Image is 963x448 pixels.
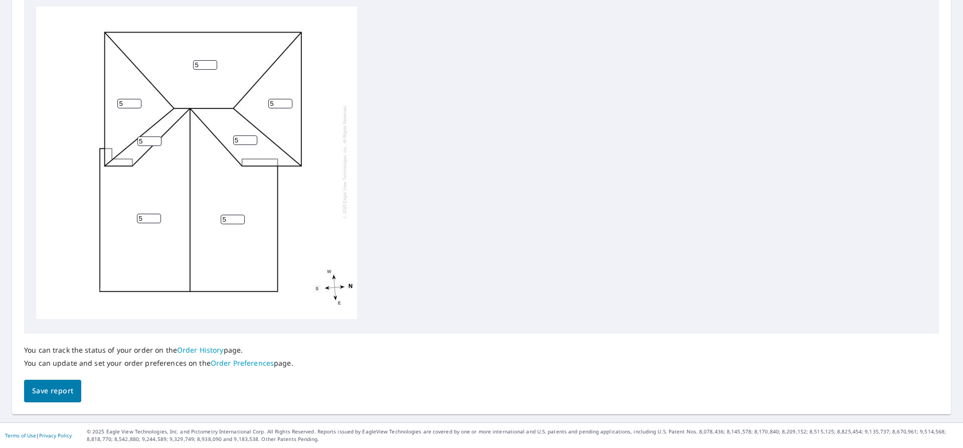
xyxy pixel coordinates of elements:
[5,432,36,439] a: Terms of Use
[24,380,81,402] button: Save report
[5,432,72,438] p: |
[177,345,224,355] a: Order History
[24,346,293,355] p: You can track the status of your order on the page.
[87,428,958,443] p: © 2025 Eagle View Technologies, Inc. and Pictometry International Corp. All Rights Reserved. Repo...
[24,359,293,368] p: You can update and set your order preferences on the page.
[39,432,72,439] a: Privacy Policy
[32,385,73,397] span: Save report
[211,358,274,368] a: Order Preferences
